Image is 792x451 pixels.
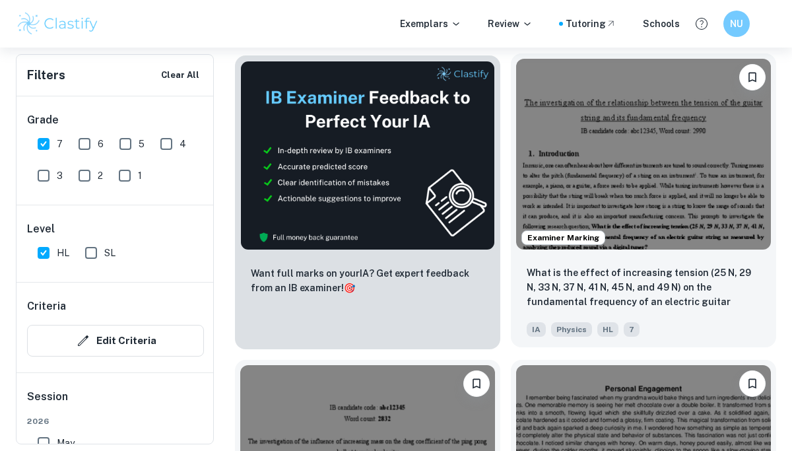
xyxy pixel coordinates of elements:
[158,65,203,85] button: Clear All
[690,13,713,35] button: Help and Feedback
[566,17,616,31] a: Tutoring
[104,246,115,260] span: SL
[27,325,204,357] button: Edit Criteria
[739,370,766,397] button: Bookmark
[27,389,204,415] h6: Session
[597,322,618,337] span: HL
[27,112,204,128] h6: Grade
[527,265,760,310] p: What is the effect of increasing tension (25 N, 29 N, 33 N, 37 N, 41 N, 45 N, and 49 N) on the fu...
[57,137,63,151] span: 7
[344,283,355,293] span: 🎯
[511,55,776,350] a: Examiner MarkingBookmarkWhat is the effect of increasing tension (25 N, 29 N, 33 N, 37 N, 41 N, 4...
[16,11,100,37] img: Clastify logo
[98,137,104,151] span: 6
[57,436,75,450] span: May
[98,168,103,183] span: 2
[180,137,186,151] span: 4
[516,59,771,250] img: Physics IA example thumbnail: What is the effect of increasing tension
[139,137,145,151] span: 5
[138,168,142,183] span: 1
[251,266,484,295] p: Want full marks on your IA ? Get expert feedback from an IB examiner!
[551,322,592,337] span: Physics
[723,11,750,37] button: NU
[57,246,69,260] span: HL
[235,55,500,350] a: ThumbnailWant full marks on yourIA? Get expert feedback from an IB examiner!
[240,61,495,250] img: Thumbnail
[624,322,640,337] span: 7
[27,221,204,237] h6: Level
[27,415,204,427] span: 2026
[400,17,461,31] p: Exemplars
[27,298,66,314] h6: Criteria
[463,370,490,397] button: Bookmark
[739,64,766,90] button: Bookmark
[643,17,680,31] a: Schools
[729,17,744,31] h6: NU
[522,232,605,244] span: Examiner Marking
[57,168,63,183] span: 3
[488,17,533,31] p: Review
[27,66,65,85] h6: Filters
[527,322,546,337] span: IA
